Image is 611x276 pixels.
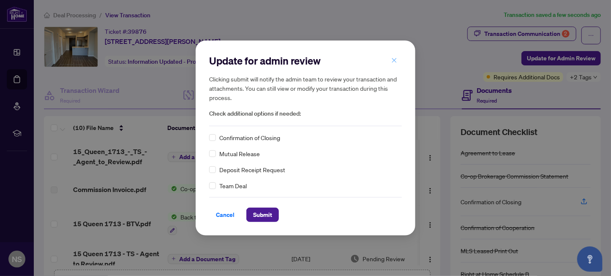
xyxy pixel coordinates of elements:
[219,165,285,174] span: Deposit Receipt Request
[209,74,402,102] h5: Clicking submit will notify the admin team to review your transaction and attachments. You can st...
[246,208,279,222] button: Submit
[577,246,603,272] button: Open asap
[253,208,272,222] span: Submit
[209,54,402,68] h2: Update for admin review
[209,109,402,119] span: Check additional options if needed:
[219,181,247,190] span: Team Deal
[391,57,397,63] span: close
[219,149,260,158] span: Mutual Release
[219,133,280,142] span: Confirmation of Closing
[216,208,235,222] span: Cancel
[209,208,241,222] button: Cancel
